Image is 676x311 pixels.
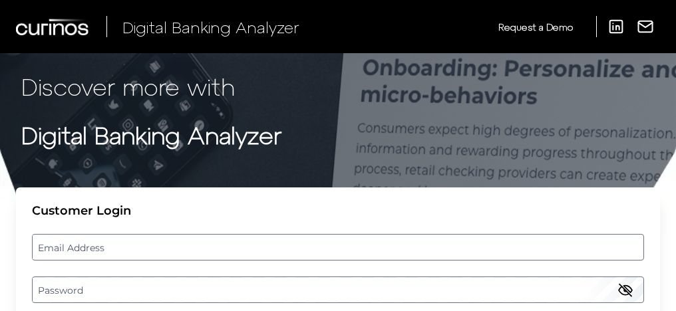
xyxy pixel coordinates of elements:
div: Customer Login [32,203,644,218]
a: Request a Demo [498,16,573,38]
label: Password [33,278,643,302]
p: Discover more with [21,69,655,104]
span: Digital Banking Analyzer [122,17,299,37]
span: Request a Demo [498,21,573,33]
strong: Digital Banking Analyzer [21,120,281,149]
label: Email Address [33,235,643,259]
img: Curinos [16,19,90,35]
